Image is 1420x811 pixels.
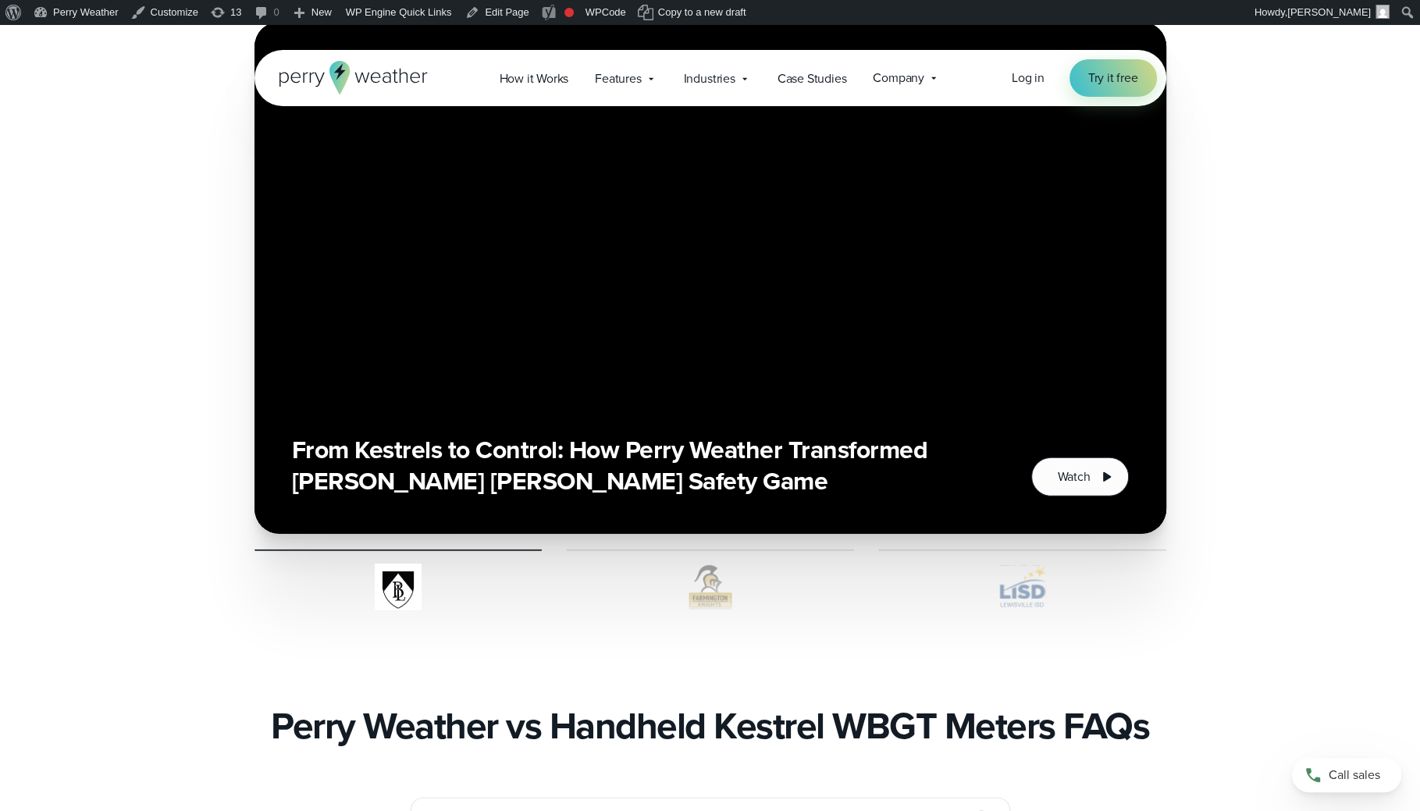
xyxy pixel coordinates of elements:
[1069,59,1157,97] a: Try it free
[486,62,582,94] a: How it Works
[564,8,574,17] div: Needs improvement
[567,564,854,610] img: Farmington R7
[1329,766,1380,784] span: Call sales
[595,69,641,88] span: Features
[684,69,735,88] span: Industries
[873,69,924,87] span: Company
[1287,6,1371,18] span: [PERSON_NAME]
[500,69,569,88] span: How it Works
[271,704,1149,748] h4: Perry Weather vs Handheld Kestrel WBGT Meters FAQs
[1012,69,1045,87] a: Log in
[1057,468,1090,486] span: Watch
[1292,758,1401,792] a: Call sales
[1088,69,1138,87] span: Try it free
[292,434,995,496] h3: From Kestrels to Control: How Perry Weather Transformed [PERSON_NAME] [PERSON_NAME] Safety Game
[254,22,1166,534] div: 1 of 3
[254,564,542,610] img: Bishop Lynch High School
[254,22,1166,534] div: slideshow
[778,69,847,88] span: Case Studies
[764,62,860,94] a: Case Studies
[879,564,1166,610] img: Lewisville ISD logo
[1031,457,1128,496] button: Watch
